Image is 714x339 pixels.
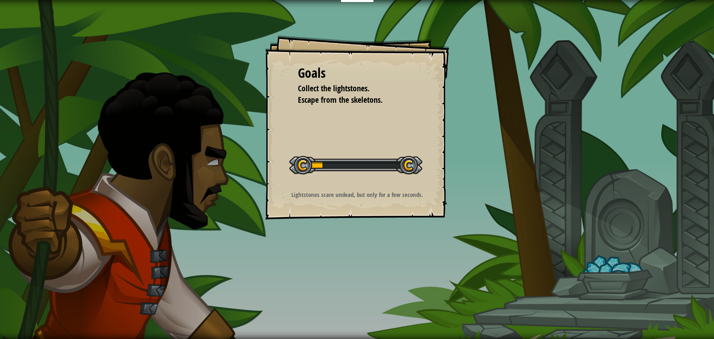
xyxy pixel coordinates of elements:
p: Lightstones scare undead, but only for a few seconds. [275,190,439,199]
span: Escape from the skeletons. [298,94,383,105]
li: Collect the lightstones. [288,83,414,95]
span: Collect the lightstones. [298,83,369,94]
div: Goals [298,64,417,83]
li: Escape from the skeletons. [288,94,414,106]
